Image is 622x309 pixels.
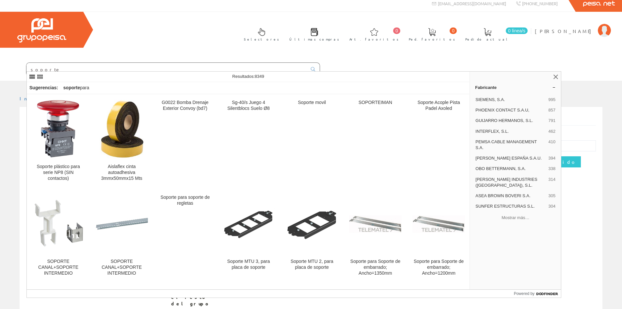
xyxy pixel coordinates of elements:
[549,166,556,172] span: 338
[349,259,402,276] div: Soporte para Soporte de embarrado; Ancho=1350mm
[222,259,275,270] div: Soporte MTU 3, para placa de soporte
[475,139,546,151] span: PEMSA CABLE MANAGEMENT S.A.
[472,212,558,223] button: Mostrar más…
[90,94,153,189] a: Aislaflex cinta autoadhesiva 3mmx50mmx15 Mts Aislaflex cinta autoadhesiva 3mmx50mmx15 Mts
[280,189,343,284] a: Soporte MTU 2, para placa de soporte Soporte MTU 2, para placa de soporte
[63,85,80,90] strong: soporte
[549,118,556,124] span: 791
[475,166,546,172] span: OBO BETTERMANN, S.A.
[26,63,307,76] input: Buscar ...
[349,100,402,106] div: SOPORTEIMAN
[237,23,282,45] a: Selectores
[32,259,85,276] div: SOPORTE CANAL+SOPORTE INTERMEDIO
[95,198,148,250] img: SOPORTE CANAL+SOPORTE INTERMEDIO
[95,164,148,181] div: Aislaflex cinta autoadhesiva 3mmx50mmx15 Mts
[549,177,556,188] span: 314
[17,18,66,43] img: Grupo Peisa
[283,23,343,45] a: Últimas compras
[344,189,407,284] a: Soporte para Soporte de embarrado; Ancho=1350mm Soporte para Soporte de embarrado; Ancho=1350mm
[159,100,211,112] div: G0022 Bomba Drenaje Exterior Convoy (bd7)
[459,23,529,45] a: 0 línea/s Pedido actual
[475,193,546,199] span: ASEA BROWN BOVERI S.A.
[407,189,470,284] a: Soporte para Soporte de embarrado; Ancho=1200mm Soporte para Soporte de embarrado; Ancho=1200mm
[549,97,556,103] span: 995
[549,155,556,161] span: 394
[244,36,279,43] span: Selectores
[470,82,561,93] a: Fabricante
[535,28,595,34] span: [PERSON_NAME]
[475,203,546,209] span: SUNFER ESTRUCTURAS S.L.
[344,94,407,189] a: SOPORTEIMAN
[90,189,153,284] a: SOPORTE CANAL+SOPORTE INTERMEDIO SOPORTE CANAL+SOPORTE INTERMEDIO
[153,189,216,284] a: Soporte para soporte de regletas
[20,95,47,101] a: Inicio
[549,203,556,209] span: 304
[475,118,546,124] span: GUIJARRO HERMANOS, S.L.
[407,94,470,189] a: Soporte Acople Pista Padel Axoled
[27,94,90,189] a: Soporte plástico para serie NP8 (SIN contactos) Soporte plástico para serie NP8 (SIN contactos)
[32,198,85,250] img: SOPORTE CANAL+SOPORTE INTERMEDIO
[549,139,556,151] span: 410
[393,27,400,34] span: 0
[549,107,556,113] span: 857
[222,208,275,240] img: Soporte MTU 3, para placa de soporte
[217,94,280,189] a: Sg-40/s Juego 4 Silentblocs Suelo Ø8
[412,100,465,112] div: Soporte Acople Pista Padel Axoled
[32,164,85,181] div: Soporte plástico para serie NP8 (SIN contactos)
[549,129,556,134] span: 462
[349,215,402,232] img: Soporte para Soporte de embarrado; Ancho=1350mm
[349,36,399,43] span: Art. favoritos
[153,94,216,189] a: G0022 Bomba Drenaje Exterior Convoy (bd7)
[286,100,338,106] div: Soporte movil
[217,189,280,284] a: Soporte MTU 3, para placa de soporte Soporte MTU 3, para placa de soporte
[465,36,510,43] span: Pedido actual
[286,259,338,270] div: Soporte MTU 2, para placa de soporte
[522,1,558,6] span: [PHONE_NUMBER]
[475,155,546,161] span: [PERSON_NAME] ESPAÑA S.A.U.
[36,100,81,159] img: Soporte plástico para serie NP8 (SIN contactos)
[222,100,275,112] div: Sg-40/s Juego 4 Silentblocs Suelo Ø8
[100,100,144,159] img: Aislaflex cinta autoadhesiva 3mmx50mmx15 Mts
[514,290,561,298] a: Powered by
[549,193,556,199] span: 305
[61,82,92,94] div: para
[289,36,339,43] span: Últimas compras
[95,259,148,276] div: SOPORTE CANAL+SOPORTE INTERMEDIO
[475,107,546,113] span: PHOENIX CONTACT S.A.U,
[412,259,465,276] div: Soporte para Soporte de embarrado; Ancho=1200mm
[412,215,465,233] img: Soporte para Soporte de embarrado; Ancho=1200mm
[475,177,546,188] span: [PERSON_NAME] INDUSTRIES ([GEOGRAPHIC_DATA]), S.L.
[255,74,264,79] span: 8349
[475,129,546,134] span: INTERFLEX, S.L.
[506,27,528,34] span: 0 línea/s
[232,74,264,79] span: Resultados:
[286,208,338,241] img: Soporte MTU 2, para placa de soporte
[475,97,546,103] span: SIEMENS, S.A.
[438,1,506,6] span: [EMAIL_ADDRESS][DOMAIN_NAME]
[27,189,90,284] a: SOPORTE CANAL+SOPORTE INTERMEDIO SOPORTE CANAL+SOPORTE INTERMEDIO
[159,195,211,206] div: Soporte para soporte de regletas
[535,23,611,29] a: [PERSON_NAME]
[409,36,455,43] span: Ped. favoritos
[27,83,59,93] div: Sugerencias:
[450,27,457,34] span: 0
[514,291,534,297] span: Powered by
[280,94,343,189] a: Soporte movil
